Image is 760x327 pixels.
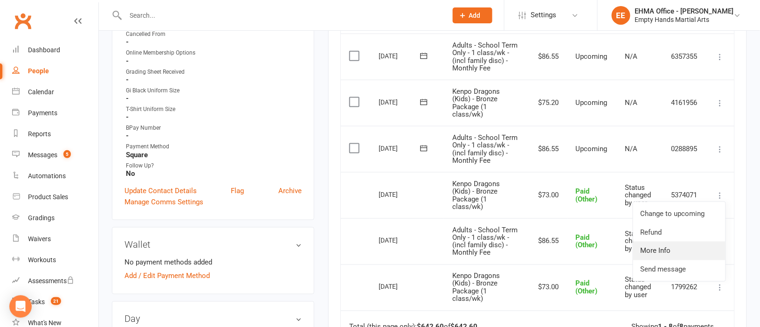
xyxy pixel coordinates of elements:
a: Change to upcoming [633,204,725,223]
a: Flag [231,185,244,196]
div: EE [612,6,630,25]
div: [DATE] [379,233,421,248]
span: Adults - School Term Only - 1 class/wk - (incl family disc) - Monthly Fee [452,133,518,165]
div: What's New [28,319,62,327]
a: People [12,61,98,82]
div: [DATE] [379,187,421,202]
a: Send message [633,260,725,279]
span: N/A [625,145,638,153]
span: Kenpo Dragons (Kids) - Bronze Package (1 class/wk) [452,180,500,211]
a: Gradings [12,208,98,229]
span: Adults - School Term Only - 1 class/wk - (incl family disc) - Monthly Fee [452,226,518,257]
div: Online Membership Options [126,49,302,57]
div: Assessments [28,277,74,285]
strong: - [126,113,302,121]
div: [DATE] [379,141,421,155]
a: Tasks 21 [12,292,98,313]
a: Automations [12,166,98,187]
div: Tasks [28,298,45,306]
a: Assessments [12,271,98,292]
span: Add [469,12,481,19]
td: 1799262 [663,264,706,311]
button: Add [453,7,492,23]
span: Status changed by user [625,230,651,253]
span: Status changed by user [625,183,651,207]
a: More Info [633,242,725,260]
strong: No [126,169,302,178]
div: Calendar [28,88,54,96]
a: Waivers [12,229,98,250]
strong: Square [126,151,302,159]
div: Reports [28,130,51,138]
div: Empty Hands Martial Arts [635,15,734,24]
li: No payment methods added [124,257,302,268]
div: [DATE] [379,95,421,109]
div: Dashboard [28,46,60,54]
div: Messages [28,151,57,159]
a: Refund [633,223,725,242]
div: EHMA Office - [PERSON_NAME] [635,7,734,15]
div: Gi Black Uniform Size [126,86,302,95]
span: N/A [625,98,638,107]
span: Settings [531,5,556,26]
a: Update Contact Details [124,185,197,196]
td: 5374071 [663,172,706,218]
a: Dashboard [12,40,98,61]
input: Search... [123,9,441,22]
div: Automations [28,172,66,180]
div: Follow Up? [126,161,302,170]
a: Manage Comms Settings [124,196,203,208]
div: Grading Sheet Received [126,68,302,77]
div: Cancelled From [126,30,302,39]
td: $73.00 [527,264,567,311]
a: Workouts [12,250,98,271]
div: Product Sales [28,193,68,201]
span: Status changed by user [625,276,651,299]
strong: - [126,132,302,140]
td: $86.55 [527,126,567,172]
a: Product Sales [12,187,98,208]
div: Gradings [28,214,55,222]
span: Upcoming [576,52,608,61]
div: [DATE] [379,49,421,63]
div: People [28,67,49,75]
strong: - [126,57,302,65]
span: Upcoming [576,98,608,107]
strong: - [126,94,302,103]
span: Paid (Other) [576,279,598,296]
div: Workouts [28,256,56,264]
div: Waivers [28,235,51,243]
span: N/A [625,52,638,61]
a: Payments [12,103,98,124]
div: T-Shirt Uniform Size [126,105,302,114]
a: Calendar [12,82,98,103]
td: $75.20 [527,80,567,126]
div: BPay Number [126,124,302,132]
td: 4161956 [663,80,706,126]
td: 0288895 [663,126,706,172]
a: Archive [278,185,302,196]
a: Reports [12,124,98,145]
td: $86.55 [527,218,567,264]
strong: - [126,76,302,84]
strong: - [126,38,302,46]
div: [DATE] [379,279,421,294]
h3: Wallet [124,240,302,250]
span: 5 [63,150,71,158]
span: Kenpo Dragons (Kids) - Bronze Package (1 class/wk) [452,87,500,119]
div: Payments [28,109,57,117]
span: Kenpo Dragons (Kids) - Bronze Package (1 class/wk) [452,272,500,304]
a: Clubworx [11,9,35,33]
span: Adults - School Term Only - 1 class/wk - (incl family disc) - Monthly Fee [452,41,518,73]
h3: Day [124,314,302,324]
a: Messages 5 [12,145,98,166]
span: Upcoming [576,145,608,153]
a: Add / Edit Payment Method [124,271,210,282]
div: Open Intercom Messenger [9,295,32,318]
span: Paid (Other) [576,187,598,203]
span: Paid (Other) [576,233,598,250]
td: $86.55 [527,34,567,80]
td: 6357355 [663,34,706,80]
td: $73.00 [527,172,567,218]
span: 21 [51,297,61,305]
